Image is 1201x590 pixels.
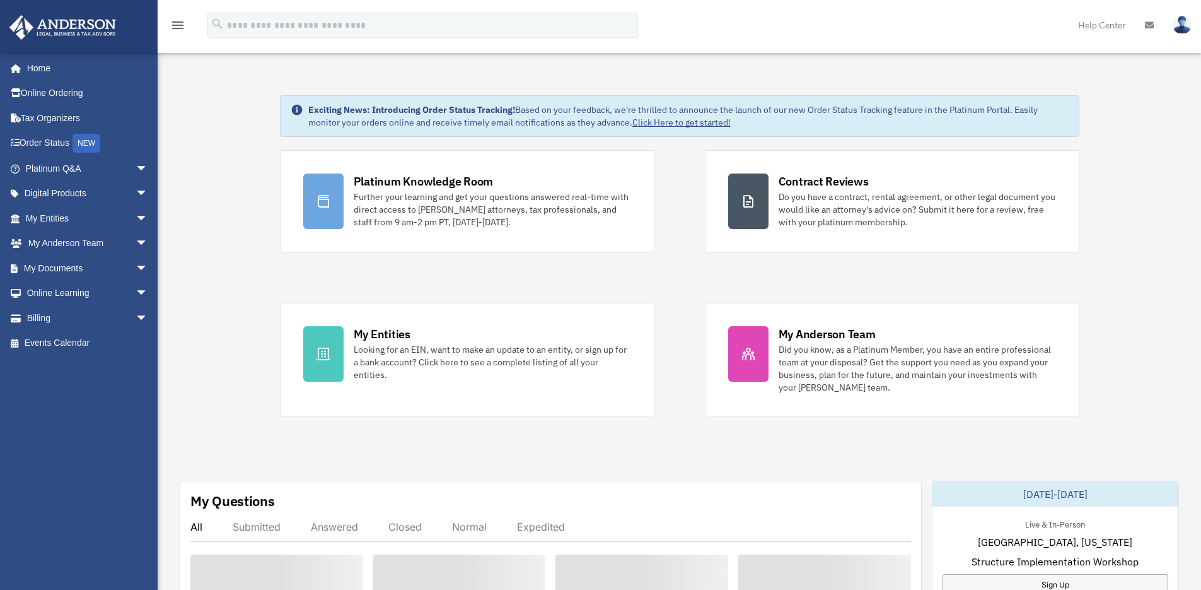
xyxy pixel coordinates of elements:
[190,492,275,510] div: My Questions
[308,103,1069,129] div: Based on your feedback, we're thrilled to announce the launch of our new Order Status Tracking fe...
[280,150,654,252] a: Platinum Knowledge Room Further your learning and get your questions answered real-time with dire...
[9,331,167,356] a: Events Calendar
[779,326,876,342] div: My Anderson Team
[136,181,161,207] span: arrow_drop_down
[170,22,185,33] a: menu
[280,303,654,417] a: My Entities Looking for an EIN, want to make an update to an entity, or sign up for a bank accoun...
[9,305,167,331] a: Billingarrow_drop_down
[9,281,167,306] a: Online Learningarrow_drop_down
[9,256,167,281] a: My Documentsarrow_drop_down
[705,150,1079,252] a: Contract Reviews Do you have a contract, rental agreement, or other legal document you would like...
[632,117,731,128] a: Click Here to get started!
[779,343,1056,394] div: Did you know, as a Platinum Member, you have an entire professional team at your disposal? Get th...
[136,305,161,331] span: arrow_drop_down
[1015,517,1095,530] div: Live & In-Person
[6,15,120,40] img: Anderson Advisors Platinum Portal
[9,231,167,256] a: My Anderson Teamarrow_drop_down
[136,156,161,182] span: arrow_drop_down
[9,56,161,81] a: Home
[9,206,167,231] a: My Entitiesarrow_drop_down
[1173,16,1192,34] img: User Pic
[972,554,1139,569] span: Structure Implementation Workshop
[452,521,487,533] div: Normal
[779,191,1056,228] div: Do you have a contract, rental agreement, or other legal document you would like an attorney's ad...
[779,174,869,189] div: Contract Reviews
[211,17,224,31] i: search
[517,521,565,533] div: Expedited
[9,181,167,206] a: Digital Productsarrow_drop_down
[190,521,202,533] div: All
[136,231,161,257] span: arrow_drop_down
[136,206,161,232] span: arrow_drop_down
[9,105,167,131] a: Tax Organizers
[136,281,161,307] span: arrow_drop_down
[136,256,161,281] span: arrow_drop_down
[354,191,631,228] div: Further your learning and get your questions answered real-time with direct access to [PERSON_NAM...
[354,343,631,381] div: Looking for an EIN, want to make an update to an entity, or sign up for a bank account? Click her...
[9,81,167,106] a: Online Ordering
[932,481,1178,507] div: [DATE]-[DATE]
[311,521,358,533] div: Answered
[388,521,422,533] div: Closed
[354,174,494,189] div: Platinum Knowledge Room
[233,521,281,533] div: Submitted
[354,326,410,342] div: My Entities
[705,303,1079,417] a: My Anderson Team Did you know, as a Platinum Member, you have an entire professional team at your...
[170,18,185,33] i: menu
[978,534,1132,550] span: [GEOGRAPHIC_DATA], [US_STATE]
[73,134,100,153] div: NEW
[9,156,167,181] a: Platinum Q&Aarrow_drop_down
[9,131,167,156] a: Order StatusNEW
[308,104,515,115] strong: Exciting News: Introducing Order Status Tracking!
